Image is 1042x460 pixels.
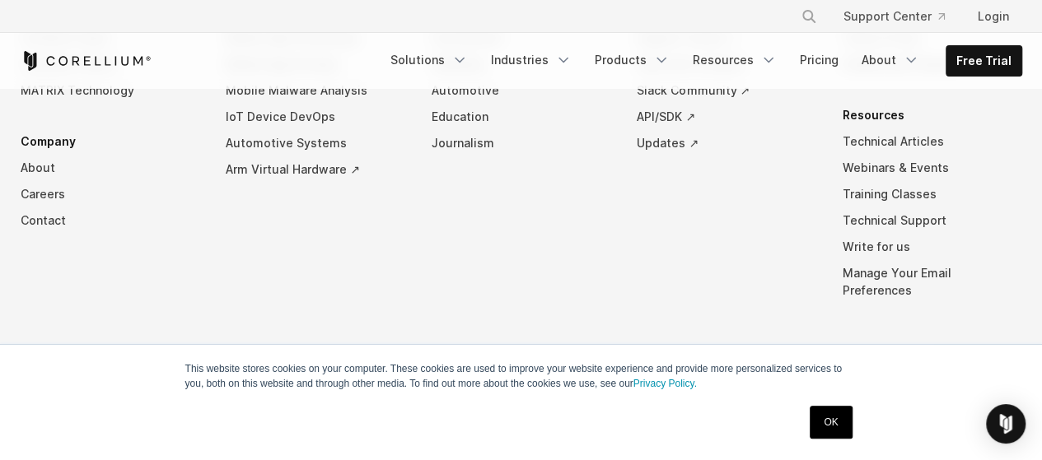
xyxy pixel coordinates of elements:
[683,45,787,75] a: Resources
[843,234,1022,260] a: Write for us
[633,378,697,389] a: Privacy Policy.
[381,45,1022,77] div: Navigation Menu
[843,260,1022,304] a: Manage Your Email Preferences
[781,2,1022,31] div: Navigation Menu
[843,128,1022,155] a: Technical Articles
[830,2,958,31] a: Support Center
[810,406,852,439] a: OK
[965,2,1022,31] a: Login
[21,181,200,207] a: Careers
[637,130,816,156] a: Updates ↗
[843,181,1022,207] a: Training Classes
[843,207,1022,234] a: Technical Support
[432,104,611,130] a: Education
[21,207,200,234] a: Contact
[381,45,478,75] a: Solutions
[946,46,1021,76] a: Free Trial
[585,45,680,75] a: Products
[226,130,405,156] a: Automotive Systems
[226,104,405,130] a: IoT Device DevOps
[21,77,200,104] a: MATRIX Technology
[843,155,1022,181] a: Webinars & Events
[481,45,582,75] a: Industries
[21,51,152,71] a: Corellium Home
[637,77,816,104] a: Slack Community ↗
[637,104,816,130] a: API/SDK ↗
[794,2,824,31] button: Search
[226,156,405,183] a: Arm Virtual Hardware ↗
[852,45,929,75] a: About
[986,404,1026,444] div: Open Intercom Messenger
[226,77,405,104] a: Mobile Malware Analysis
[185,361,857,391] p: This website stores cookies on your computer. These cookies are used to improve your website expe...
[432,77,611,104] a: Automotive
[21,155,200,181] a: About
[790,45,848,75] a: Pricing
[432,130,611,156] a: Journalism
